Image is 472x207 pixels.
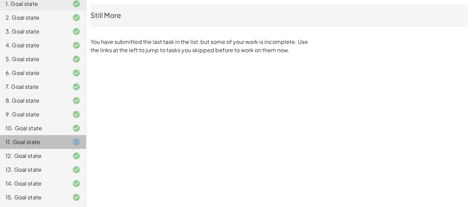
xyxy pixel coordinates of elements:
[6,27,61,36] div: 3. Goal state
[72,69,81,77] i: Task finished and correct.
[72,27,81,36] i: Task finished and correct.
[72,152,81,160] i: Task finished and correct.
[72,41,81,49] i: Task finished and correct.
[6,138,61,146] div: 11. Goal state
[6,41,61,49] div: 4. Goal state
[6,193,61,201] div: 15. Goal state
[72,166,81,174] i: Task finished and correct.
[6,83,61,91] div: 7. Goal state
[72,138,81,146] i: Task started.
[72,83,81,91] i: Task finished and correct.
[72,193,81,201] i: Task finished and correct.
[6,13,61,22] div: 2. Goal state
[6,152,61,160] div: 12. Goal state
[72,124,81,132] i: Task finished and correct.
[91,10,468,20] div: Still More
[6,179,61,188] div: 14. Goal state
[91,38,315,54] p: You have submitted the last task in the list, but some of your work is incomplete. Use the links ...
[6,55,61,63] div: 5. Goal state
[72,13,81,22] i: Task finished and correct.
[72,179,81,188] i: Task finished and correct.
[6,96,61,105] div: 8. Goal state
[72,110,81,119] i: Task finished and correct.
[72,96,81,105] i: Task finished and correct.
[6,166,61,174] div: 13. Goal state
[6,124,61,132] div: 10. Goal state
[6,69,61,77] div: 6. Goal state
[72,55,81,63] i: Task finished and correct.
[6,110,61,119] div: 9. Goal state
